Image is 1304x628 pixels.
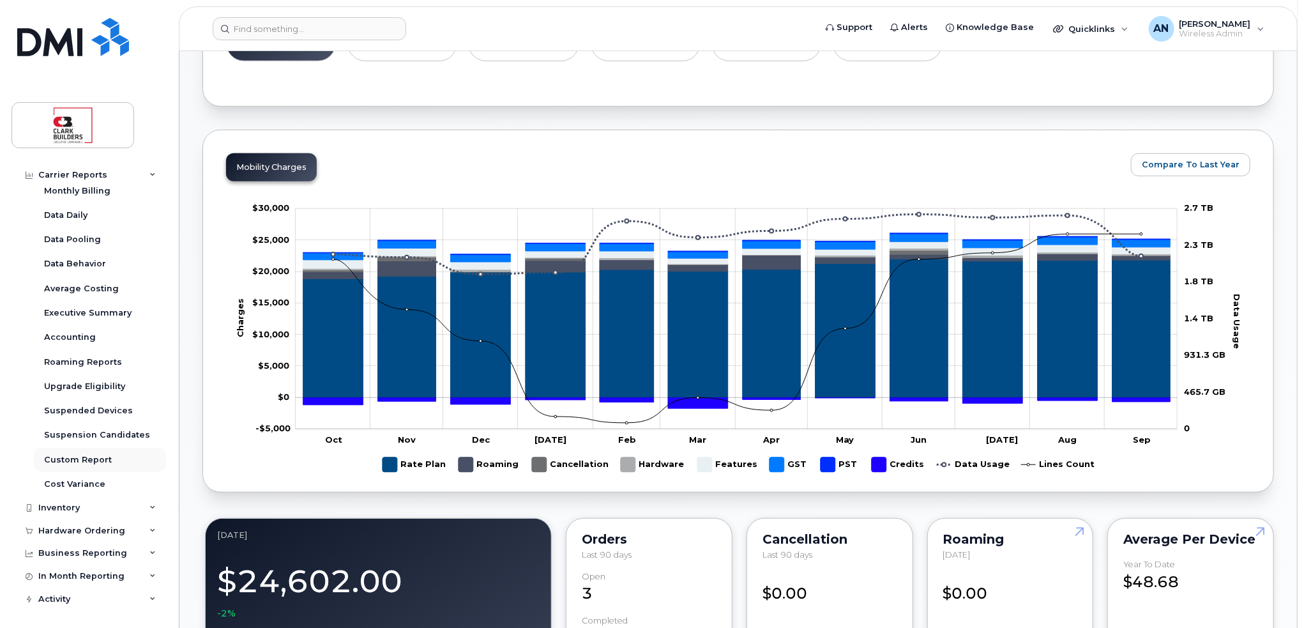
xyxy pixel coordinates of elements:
g: Lines Count [1021,452,1095,477]
g: Rate Plan [303,259,1170,397]
g: Roaming [303,254,1170,279]
tspan: Nov [398,434,416,445]
g: $0 [252,234,289,245]
span: AN [1154,21,1169,36]
tspan: Mar [689,434,706,445]
div: Average per Device [1123,534,1258,544]
span: [PERSON_NAME] [1179,19,1251,29]
span: Wireless Admin [1179,29,1251,39]
div: 3 [582,572,716,605]
span: Quicklinks [1068,24,1115,34]
g: Chart [234,203,1245,477]
tspan: $20,000 [252,266,289,276]
div: $24,602.00 [217,556,540,620]
tspan: Dec [472,434,490,445]
tspan: Charges [234,298,245,337]
div: $0.00 [943,572,1078,605]
g: $0 [252,203,289,213]
div: Quicklinks [1044,16,1137,42]
div: $48.68 [1123,560,1258,593]
tspan: $0 [278,392,289,402]
a: Knowledge Base [937,15,1043,40]
tspan: $25,000 [252,234,289,245]
tspan: Jun [911,434,927,445]
span: Compare To Last Year [1142,158,1240,171]
tspan: Data Usage [1232,294,1242,349]
tspan: 1.8 TB [1184,276,1213,286]
div: Cancellation [762,534,897,544]
tspan: 2.3 TB [1184,240,1213,250]
g: $0 [252,266,289,276]
g: $0 [255,423,291,433]
span: Knowledge Base [957,21,1034,34]
tspan: 1.4 TB [1184,313,1213,323]
g: Cancellation [532,452,609,477]
tspan: 0 [1184,423,1190,433]
tspan: $30,000 [252,203,289,213]
tspan: Oct [324,434,342,445]
div: $0.00 [762,572,897,605]
tspan: 465.7 GB [1184,387,1225,397]
tspan: Aug [1058,434,1077,445]
g: Features [697,452,757,477]
div: completed [582,616,628,625]
g: $0 [258,360,289,371]
g: Roaming [459,452,519,477]
tspan: May [835,434,854,445]
button: Compare To Last Year [1131,153,1250,176]
div: Adam Nguyen [1140,16,1273,42]
span: -2% [217,607,236,620]
span: Last 90 days [582,549,632,560]
span: Last 90 days [762,549,812,560]
g: Rate Plan [383,452,446,477]
g: $0 [252,297,289,307]
tspan: [DATE] [534,434,566,445]
tspan: Feb [618,434,636,445]
tspan: Sep [1133,434,1151,445]
div: Roaming [943,534,1078,544]
a: Alerts [881,15,937,40]
span: Alerts [901,21,928,34]
g: PST [821,452,859,477]
iframe: Messenger Launcher [1248,572,1294,618]
g: Legend [383,452,1095,477]
span: [DATE] [943,549,971,560]
tspan: [DATE] [986,434,1018,445]
div: September 2025 [217,530,540,540]
g: Cancellation [303,250,1170,272]
span: Support [837,21,872,34]
tspan: -$5,000 [255,423,291,433]
g: Data Usage [937,452,1010,477]
tspan: 2.7 TB [1184,203,1213,213]
g: Credits [872,452,924,477]
div: Year to Date [1123,560,1175,569]
input: Find something... [213,17,406,40]
g: GST [770,452,808,477]
tspan: $15,000 [252,297,289,307]
tspan: $10,000 [252,329,289,339]
div: Orders [582,534,716,544]
g: Credits [303,397,1170,408]
g: Hardware [621,452,685,477]
tspan: $5,000 [258,360,289,371]
a: Support [817,15,881,40]
g: $0 [252,329,289,339]
tspan: Apr [762,434,780,445]
div: Open [582,572,605,581]
tspan: 931.3 GB [1184,349,1225,360]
